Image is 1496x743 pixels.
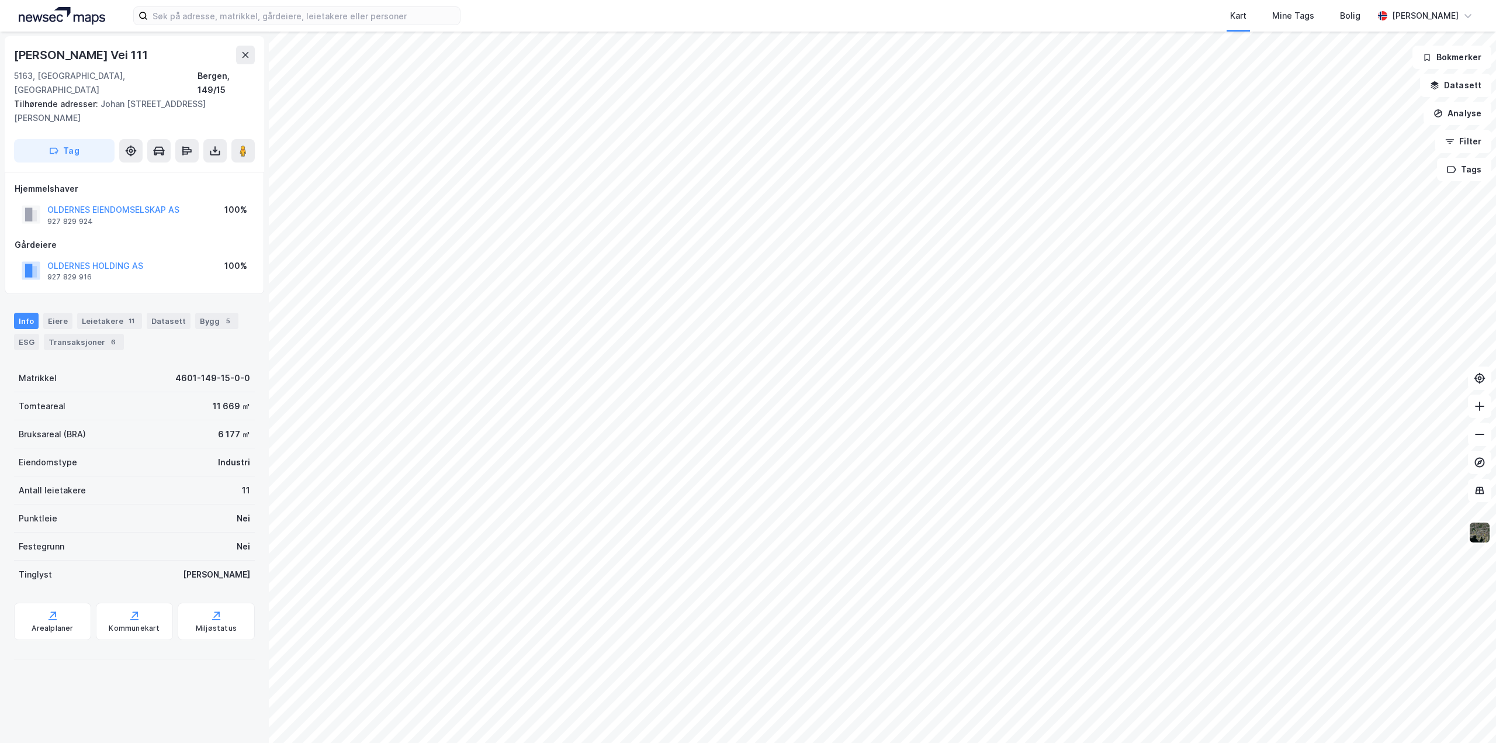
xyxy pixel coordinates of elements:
[1437,158,1491,181] button: Tags
[108,336,119,348] div: 6
[224,203,247,217] div: 100%
[15,182,254,196] div: Hjemmelshaver
[175,371,250,385] div: 4601-149-15-0-0
[147,313,191,329] div: Datasett
[148,7,460,25] input: Søk på adresse, matrikkel, gårdeiere, leietakere eller personer
[47,217,93,226] div: 927 829 924
[14,313,39,329] div: Info
[218,427,250,441] div: 6 177 ㎡
[198,69,255,97] div: Bergen, 149/15
[126,315,137,327] div: 11
[32,624,73,633] div: Arealplaner
[14,69,198,97] div: 5163, [GEOGRAPHIC_DATA], [GEOGRAPHIC_DATA]
[14,99,101,109] span: Tilhørende adresser:
[109,624,160,633] div: Kommunekart
[44,334,124,350] div: Transaksjoner
[1438,687,1496,743] iframe: Chat Widget
[222,315,234,327] div: 5
[1435,130,1491,153] button: Filter
[213,399,250,413] div: 11 669 ㎡
[47,272,92,282] div: 927 829 916
[19,568,52,582] div: Tinglyst
[1272,9,1314,23] div: Mine Tags
[19,371,57,385] div: Matrikkel
[14,139,115,163] button: Tag
[183,568,250,582] div: [PERSON_NAME]
[19,512,57,526] div: Punktleie
[237,512,250,526] div: Nei
[14,46,150,64] div: [PERSON_NAME] Vei 111
[14,334,39,350] div: ESG
[1424,102,1491,125] button: Analyse
[1392,9,1459,23] div: [PERSON_NAME]
[19,483,86,497] div: Antall leietakere
[19,7,105,25] img: logo.a4113a55bc3d86da70a041830d287a7e.svg
[1469,521,1491,544] img: 9k=
[43,313,72,329] div: Eiere
[195,313,238,329] div: Bygg
[19,540,64,554] div: Festegrunn
[15,238,254,252] div: Gårdeiere
[77,313,142,329] div: Leietakere
[218,455,250,469] div: Industri
[1340,9,1360,23] div: Bolig
[14,97,245,125] div: Johan [STREET_ADDRESS][PERSON_NAME]
[1412,46,1491,69] button: Bokmerker
[1230,9,1246,23] div: Kart
[224,259,247,273] div: 100%
[19,399,65,413] div: Tomteareal
[237,540,250,554] div: Nei
[1420,74,1491,97] button: Datasett
[196,624,237,633] div: Miljøstatus
[242,483,250,497] div: 11
[19,455,77,469] div: Eiendomstype
[19,427,86,441] div: Bruksareal (BRA)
